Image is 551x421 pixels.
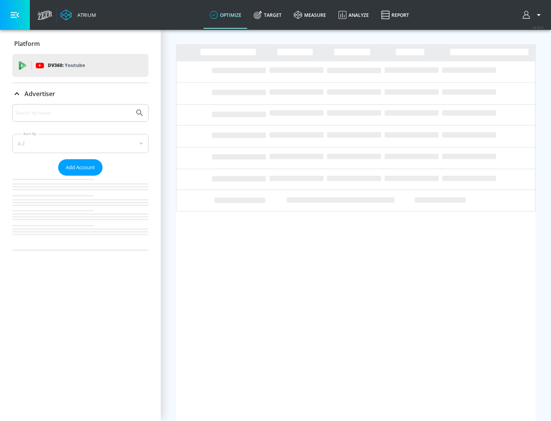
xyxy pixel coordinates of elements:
span: Add Account [66,163,95,172]
p: DV360: [48,61,85,70]
div: Atrium [74,11,96,18]
a: Analyze [332,1,375,29]
div: DV360: Youtube [12,54,148,77]
div: Advertiser [12,104,148,250]
a: measure [288,1,332,29]
div: Advertiser [12,83,148,104]
a: Atrium [60,9,96,21]
nav: list of Advertiser [12,176,148,250]
div: Platform [12,33,148,54]
div: A-Z [12,134,148,153]
button: Add Account [58,159,103,176]
p: Platform [14,39,40,48]
label: Sort By [22,131,38,136]
p: Youtube [65,61,85,69]
span: v 4.25.4 [533,25,543,29]
a: Report [375,1,415,29]
a: Target [248,1,288,29]
a: optimize [204,1,248,29]
p: Advertiser [24,90,55,98]
input: Search by name [15,108,131,118]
